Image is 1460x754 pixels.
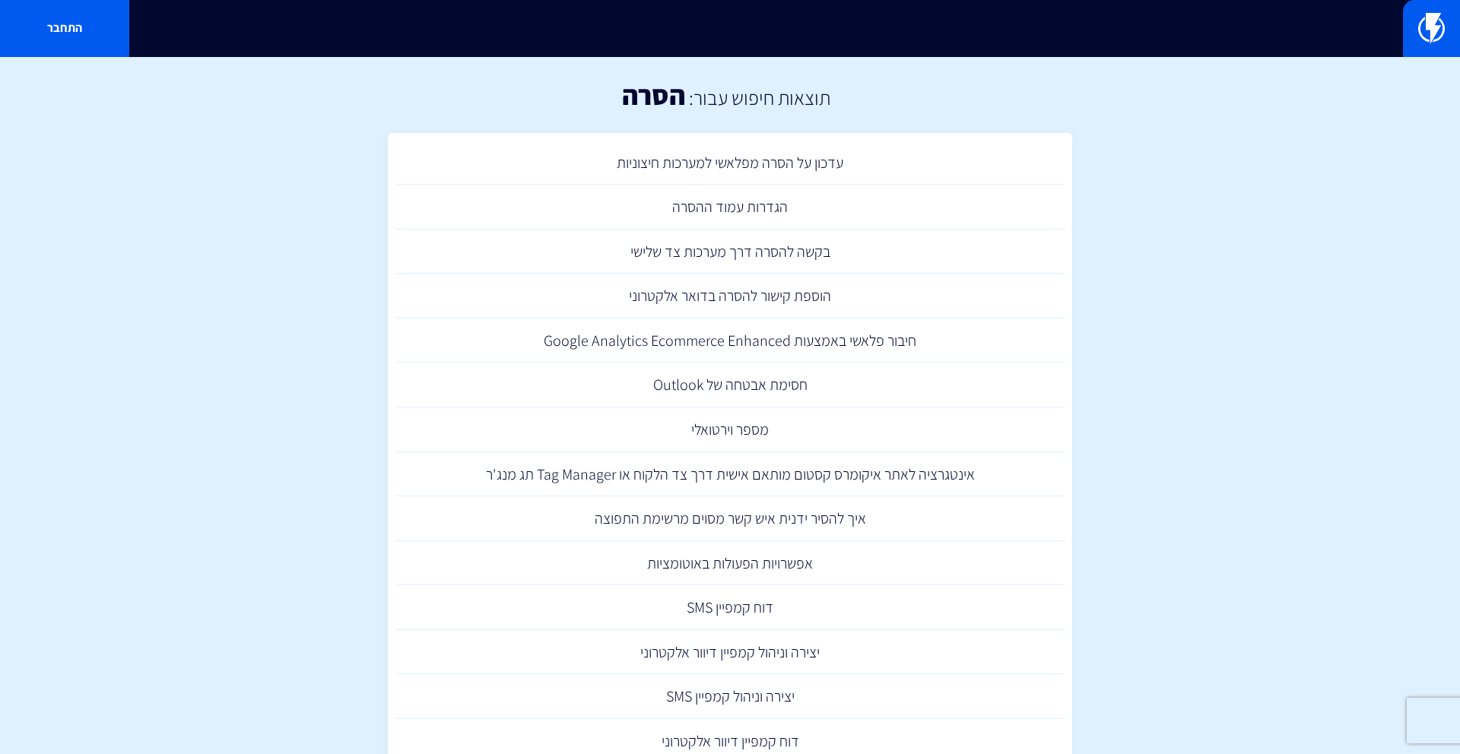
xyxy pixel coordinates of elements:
[395,363,1065,407] a: חסימת אבטחה של Outlook
[395,407,1065,452] a: מספר וירטואלי
[395,541,1065,586] a: אפשרויות הפעולות באוטומציות
[395,585,1065,630] a: דוח קמפיין SMS
[395,674,1065,719] a: יצירה וניהול קמפיין SMS
[395,496,1065,541] a: איך להסיר ידנית איש קשר מסוים מרשימת התפוצה
[395,274,1065,318] a: הוספת קישור להסרה בדואר אלקטרוני
[395,230,1065,274] a: בקשה להסרה דרך מערכות צד שלישי
[395,185,1065,230] a: הגדרות עמוד ההסרה
[622,80,685,110] h1: הסרה
[395,141,1065,185] a: עדכון על הסרה מפלאשי למערכות חיצוניות
[395,452,1065,497] a: אינטגרציה לאתר איקומרס קסטום מותאם אישית דרך צד הלקוח או Tag Manager תג מנג'ר
[395,630,1065,675] a: יצירה וניהול קמפיין דיוור אלקטרוני
[395,318,1065,363] a: חיבור פלאשי באמצעות Google Analytics Ecommerce Enhanced
[685,87,830,109] h2: תוצאות חיפוש עבור:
